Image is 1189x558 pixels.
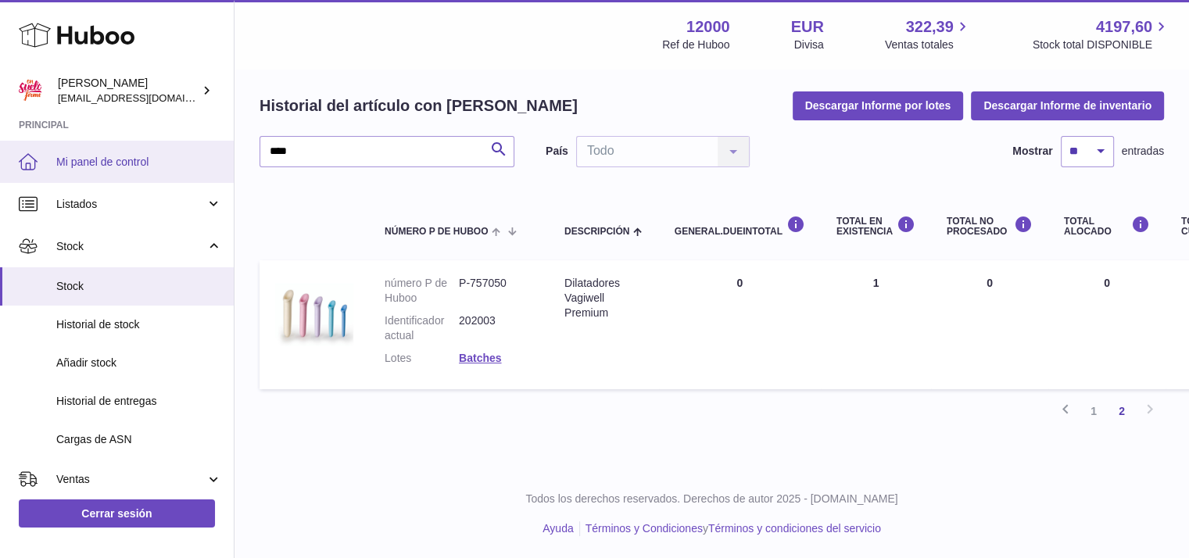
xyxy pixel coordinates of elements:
span: Stock [56,239,206,254]
span: Descripción [564,227,629,237]
div: Divisa [794,38,824,52]
span: Listados [56,197,206,212]
div: [PERSON_NAME] [58,76,199,106]
td: 0 [931,260,1048,388]
td: 0 [1048,260,1166,388]
div: Total en EXISTENCIA [836,216,915,237]
td: 0 [659,260,821,388]
span: Stock total DISPONIBLE [1033,38,1170,52]
div: general.dueInTotal [675,216,805,237]
a: Batches [459,352,501,364]
span: [EMAIL_ADDRESS][DOMAIN_NAME] [58,91,230,104]
div: Total ALOCADO [1064,216,1150,237]
span: Historial de stock [56,317,222,332]
span: Añadir stock [56,356,222,370]
span: Cargas de ASN [56,432,222,447]
button: Descargar Informe de inventario [971,91,1164,120]
label: País [546,144,568,159]
img: product image [275,276,353,354]
dd: P-757050 [459,276,533,306]
div: Total NO PROCESADO [947,216,1033,237]
a: 1 [1080,397,1108,425]
a: Términos y Condiciones [586,522,703,535]
h2: Historial del artículo con [PERSON_NAME] [260,95,578,116]
strong: EUR [791,16,824,38]
div: Ref de Huboo [662,38,729,52]
a: 322,39 Ventas totales [885,16,972,52]
span: 322,39 [906,16,954,38]
a: Términos y condiciones del servicio [708,522,881,535]
button: Descargar Informe por lotes [793,91,964,120]
a: 2 [1108,397,1136,425]
a: 4197,60 Stock total DISPONIBLE [1033,16,1170,52]
span: Historial de entregas [56,394,222,409]
span: número P de Huboo [385,227,488,237]
span: Stock [56,279,222,294]
a: Ayuda [543,522,573,535]
span: 4197,60 [1096,16,1152,38]
a: Cerrar sesión [19,499,215,528]
span: Ventas [56,472,206,487]
dd: 202003 [459,313,533,343]
li: y [580,521,881,536]
span: Ventas totales [885,38,972,52]
span: entradas [1122,144,1164,159]
dt: número P de Huboo [385,276,459,306]
span: Mi panel de control [56,155,222,170]
td: 1 [821,260,931,388]
img: mar@ensuelofirme.com [19,79,42,102]
label: Mostrar [1012,144,1052,159]
strong: 12000 [686,16,730,38]
p: Todos los derechos reservados. Derechos de autor 2025 - [DOMAIN_NAME] [247,492,1176,506]
div: Dilatadores Vagiwell Premium [564,276,643,320]
dt: Lotes [385,351,459,366]
dt: Identificador actual [385,313,459,343]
